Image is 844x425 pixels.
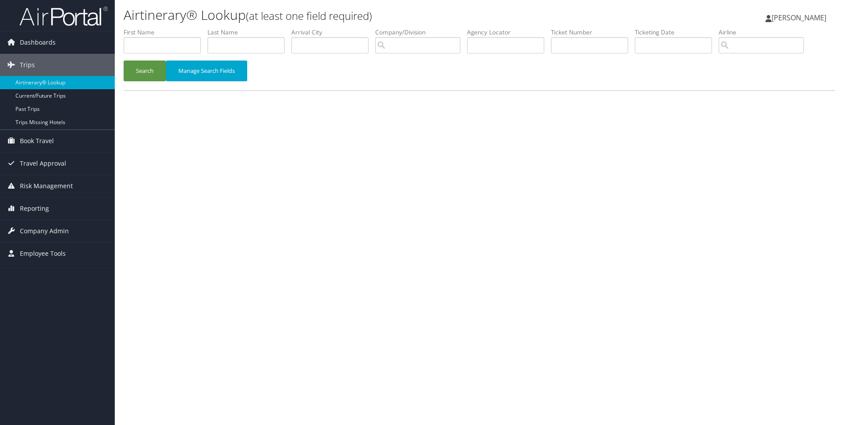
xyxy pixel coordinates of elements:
h1: Airtinerary® Lookup [124,6,598,24]
span: Trips [20,54,35,76]
span: Company Admin [20,220,69,242]
label: Ticket Number [551,28,635,37]
label: Company/Division [375,28,467,37]
button: Manage Search Fields [166,61,247,81]
label: Last Name [207,28,291,37]
label: Agency Locator [467,28,551,37]
img: airportal-logo.png [19,6,108,27]
span: Dashboards [20,31,56,53]
label: Arrival City [291,28,375,37]
label: First Name [124,28,207,37]
label: Airline [719,28,810,37]
small: (at least one field required) [246,8,372,23]
label: Ticketing Date [635,28,719,37]
span: Reporting [20,197,49,220]
span: Employee Tools [20,243,66,265]
a: [PERSON_NAME] [765,4,835,31]
span: Risk Management [20,175,73,197]
span: Book Travel [20,130,54,152]
button: Search [124,61,166,81]
span: [PERSON_NAME] [772,13,826,23]
span: Travel Approval [20,152,66,175]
